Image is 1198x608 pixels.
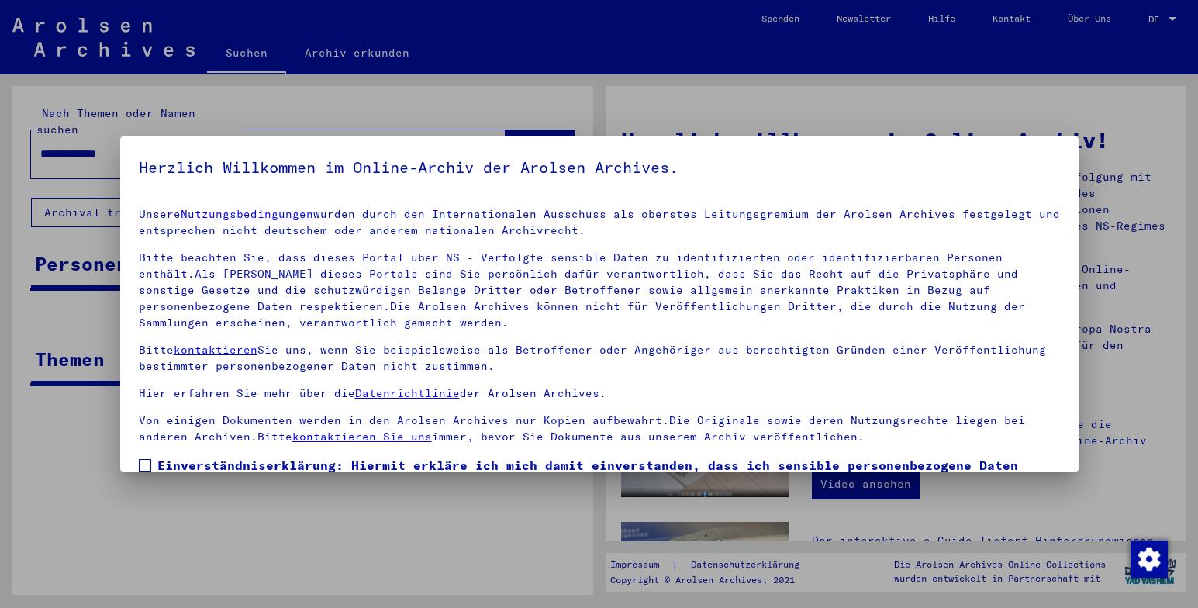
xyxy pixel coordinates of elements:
[157,456,1060,530] span: Einverständniserklärung: Hiermit erkläre ich mich damit einverstanden, dass ich sensible personen...
[174,343,257,357] a: kontaktieren
[139,206,1060,239] p: Unsere wurden durch den Internationalen Ausschuss als oberstes Leitungsgremium der Arolsen Archiv...
[139,250,1060,331] p: Bitte beachten Sie, dass dieses Portal über NS - Verfolgte sensible Daten zu identifizierten oder...
[139,155,1060,180] h5: Herzlich Willkommen im Online-Archiv der Arolsen Archives.
[1130,540,1167,577] div: Zustimmung ändern
[181,207,313,221] a: Nutzungsbedingungen
[355,386,460,400] a: Datenrichtlinie
[139,385,1060,402] p: Hier erfahren Sie mehr über die der Arolsen Archives.
[139,342,1060,375] p: Bitte Sie uns, wenn Sie beispielsweise als Betroffener oder Angehöriger aus berechtigten Gründen ...
[292,430,432,444] a: kontaktieren Sie uns
[139,413,1060,445] p: Von einigen Dokumenten werden in den Arolsen Archives nur Kopien aufbewahrt.Die Originale sowie d...
[1131,541,1168,578] img: Zustimmung ändern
